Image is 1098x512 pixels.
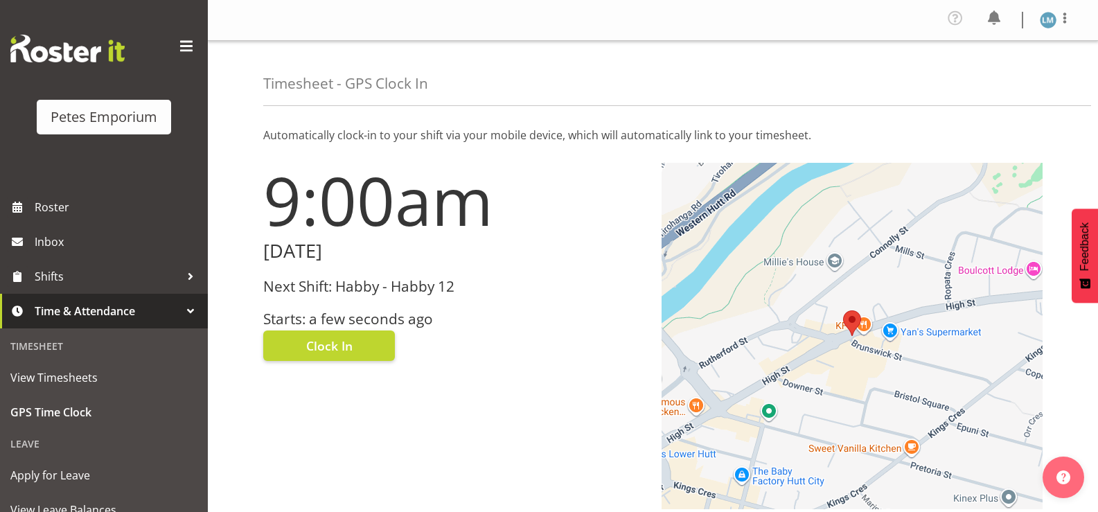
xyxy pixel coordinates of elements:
[10,402,197,423] span: GPS Time Clock
[3,430,204,458] div: Leave
[10,465,197,486] span: Apply for Leave
[3,360,204,395] a: View Timesheets
[1056,470,1070,484] img: help-xxl-2.png
[10,35,125,62] img: Rosterit website logo
[263,279,645,294] h3: Next Shift: Habby - Habby 12
[1072,209,1098,303] button: Feedback - Show survey
[1040,12,1056,28] img: lianne-morete5410.jpg
[263,163,645,238] h1: 9:00am
[3,458,204,493] a: Apply for Leave
[3,332,204,360] div: Timesheet
[263,330,395,361] button: Clock In
[3,395,204,430] a: GPS Time Clock
[263,127,1043,143] p: Automatically clock-in to your shift via your mobile device, which will automatically link to you...
[35,266,180,287] span: Shifts
[35,231,201,252] span: Inbox
[35,197,201,218] span: Roster
[263,76,428,91] h4: Timesheet - GPS Clock In
[1079,222,1091,271] span: Feedback
[263,311,645,327] h3: Starts: a few seconds ago
[51,107,157,127] div: Petes Emporium
[35,301,180,321] span: Time & Attendance
[10,367,197,388] span: View Timesheets
[306,337,353,355] span: Clock In
[263,240,645,262] h2: [DATE]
